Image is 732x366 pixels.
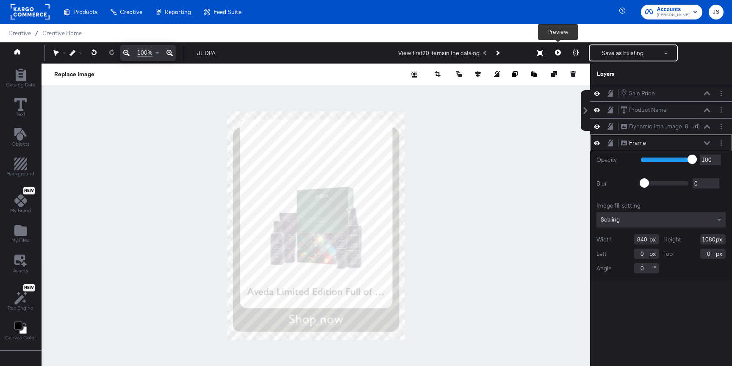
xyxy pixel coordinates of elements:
[491,45,503,61] button: Next Product
[641,5,702,19] button: Accounts[PERSON_NAME]
[629,139,646,147] div: Frame
[596,202,726,210] div: Image fill setting
[42,30,82,36] a: Creative Home
[11,237,30,244] span: My Files
[165,8,191,15] span: Reporting
[657,12,690,19] span: [PERSON_NAME]
[7,126,35,150] button: Add Text
[16,111,25,118] span: Text
[5,186,36,217] button: NewMy Brand
[5,334,36,341] span: Canvas Color
[629,106,667,114] div: Product Name
[596,264,612,272] label: Angle
[6,222,35,247] button: Add Files
[31,30,42,36] span: /
[512,71,518,77] svg: Copy image
[120,8,142,15] span: Creative
[13,267,28,274] span: Assets
[73,8,97,15] span: Products
[10,207,31,214] span: My Brand
[12,141,30,147] span: Objects
[717,89,726,98] button: Layer Options
[621,122,700,131] button: Dynamic Ima...mage_0_url)
[717,122,726,131] button: Layer Options
[596,236,612,244] label: Width
[657,5,690,14] span: Accounts
[621,89,655,98] button: Sale Price
[629,89,655,97] div: Sale Price
[601,216,620,223] span: Scaling
[8,30,31,36] span: Creative
[596,180,635,188] label: Blur
[597,70,683,78] div: Layers
[717,105,726,114] button: Layer Options
[512,70,520,78] button: Copy image
[590,45,656,61] button: Save as Existing
[137,49,152,57] span: 100%
[531,70,539,78] button: Paste image
[3,282,39,314] button: NewRec Engine
[629,122,700,130] div: Dynamic Ima...mage_0_url)
[7,170,34,177] span: Background
[596,156,635,164] label: Opacity
[709,5,724,19] button: JS
[398,49,480,57] div: View first 20 items in the catalog
[621,105,667,114] button: Product Name
[621,139,646,147] button: Frame
[8,305,33,311] span: Rec Engine
[213,8,241,15] span: Feed Suite
[9,96,32,120] button: Text
[23,285,35,291] span: New
[717,139,726,147] button: Layer Options
[411,72,417,78] svg: Remove background
[6,81,35,88] span: Catalog Data
[1,67,40,91] button: Add Rectangle
[2,156,39,180] button: Add Rectangle
[712,7,720,17] span: JS
[531,71,537,77] svg: Paste image
[663,250,673,258] label: Top
[54,70,94,78] button: Replace Image
[23,188,35,194] span: New
[8,252,33,277] button: Assets
[663,236,681,244] label: Height
[596,250,606,258] label: Left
